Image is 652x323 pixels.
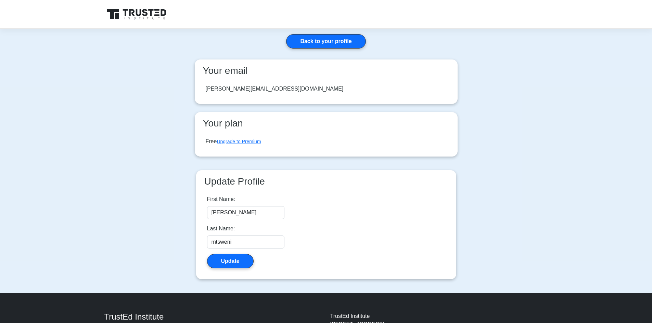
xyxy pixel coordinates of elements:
a: Back to your profile [286,34,366,49]
button: Update [207,254,254,268]
h4: TrustEd Institute [104,312,322,322]
h3: Your plan [200,118,452,129]
a: Upgrade to Premium [217,139,261,144]
h3: Your email [200,65,452,77]
div: Free [206,137,261,146]
label: First Name: [207,195,235,203]
h3: Update Profile [202,176,451,187]
div: [PERSON_NAME][EMAIL_ADDRESS][DOMAIN_NAME] [206,85,344,93]
label: Last Name: [207,225,235,233]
